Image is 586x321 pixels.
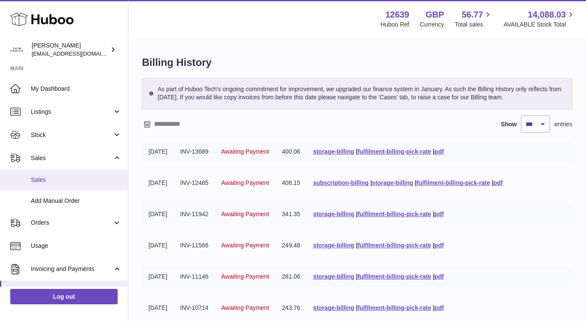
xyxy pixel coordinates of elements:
[142,56,572,69] h1: Billing History
[356,148,358,155] span: |
[492,179,494,186] span: |
[358,242,431,249] a: fulfilment-billing-pick-rate
[275,297,307,318] td: 243.76
[356,211,358,217] span: |
[221,304,269,311] span: Awaiting Payment
[275,204,307,225] td: 341.35
[313,242,354,249] a: storage-billing
[356,273,358,280] span: |
[356,304,358,311] span: |
[142,141,174,162] td: [DATE]
[372,179,413,186] a: storage-billing
[275,235,307,256] td: 249.48
[415,179,417,186] span: |
[142,172,174,193] td: [DATE]
[494,179,503,186] a: pdf
[31,176,121,184] span: Sales
[174,297,215,318] td: INV-10714
[356,242,358,249] span: |
[142,204,174,225] td: [DATE]
[503,21,576,29] span: AVAILABLE Stock Total
[10,289,118,304] a: Log out
[31,108,112,116] span: Listings
[435,273,444,280] a: pdf
[221,179,269,186] span: Awaiting Payment
[31,265,112,273] span: Invoicing and Payments
[455,9,493,29] a: 56.77 Total sales
[426,9,444,21] strong: GBP
[142,235,174,256] td: [DATE]
[313,273,354,280] a: storage-billing
[221,211,269,217] span: Awaiting Payment
[435,242,444,249] a: pdf
[433,273,435,280] span: |
[32,50,126,57] span: [EMAIL_ADDRESS][DOMAIN_NAME]
[503,9,576,29] a: 14,088.03 AVAILABLE Stock Total
[174,141,215,162] td: INV-13689
[358,304,431,311] a: fulfilment-billing-pick-rate
[358,211,431,217] a: fulfilment-billing-pick-rate
[358,148,431,155] a: fulfilment-billing-pick-rate
[275,266,307,287] td: 281.06
[10,43,23,56] img: admin@skinchoice.com
[501,120,517,128] label: Show
[313,304,354,311] a: storage-billing
[435,148,444,155] a: pdf
[358,273,431,280] a: fulfilment-billing-pick-rate
[31,242,121,250] span: Usage
[433,148,435,155] span: |
[275,141,307,162] td: 400.06
[433,304,435,311] span: |
[221,148,269,155] span: Awaiting Payment
[370,179,372,186] span: |
[313,179,369,186] a: subscription-billing
[433,242,435,249] span: |
[455,21,493,29] span: Total sales
[313,148,354,155] a: storage-billing
[381,21,409,29] div: Huboo Ref
[31,131,112,139] span: Stock
[435,304,444,311] a: pdf
[221,273,269,280] span: Awaiting Payment
[385,9,409,21] strong: 12639
[420,21,444,29] div: Currency
[554,120,572,128] span: entries
[31,154,112,162] span: Sales
[174,204,215,225] td: INV-11942
[462,9,483,21] span: 56.77
[275,172,307,193] td: 408.15
[31,197,121,205] span: Add Manual Order
[313,211,354,217] a: storage-billing
[142,78,572,109] div: As part of Huboo Tech's ongoing commitment for improvement, we upgraded our finance system in Jan...
[174,235,215,256] td: INV-11566
[221,242,269,249] span: Awaiting Payment
[174,266,215,287] td: INV-11146
[32,42,109,58] div: [PERSON_NAME]
[31,85,121,93] span: My Dashboard
[528,9,566,21] span: 14,088.03
[142,297,174,318] td: [DATE]
[31,219,112,227] span: Orders
[435,211,444,217] a: pdf
[142,266,174,287] td: [DATE]
[417,179,490,186] a: fulfilment-billing-pick-rate
[174,172,215,193] td: INV-12485
[433,211,435,217] span: |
